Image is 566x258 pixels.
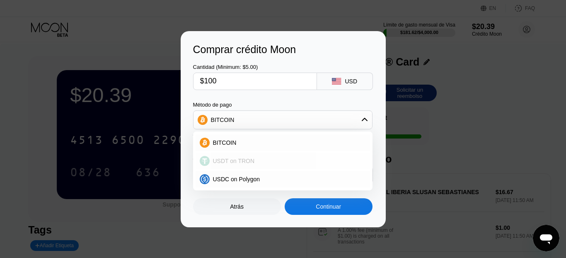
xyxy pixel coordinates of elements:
div: Atrás [230,203,244,210]
span: BITCOIN [213,139,237,146]
div: Método de pago [193,102,372,108]
div: Continuar [285,198,372,215]
iframe: Botón para iniciar la ventana de mensajería [533,225,559,251]
span: USDC on Polygon [213,176,260,183]
div: USD [345,78,357,85]
div: BITCOIN [196,134,370,151]
input: $0.00 [200,73,310,90]
span: USDT on TRON [213,158,255,164]
div: USDC on Polygon [196,171,370,187]
div: Atrás [193,198,281,215]
div: Comprar crédito Moon [193,44,373,56]
div: Cantidad (Minimum: $5.00) [193,64,317,70]
div: USDT on TRON [196,153,370,169]
div: BITCOIN [194,112,372,128]
div: BITCOIN [211,117,235,123]
div: Continuar [316,203,341,210]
